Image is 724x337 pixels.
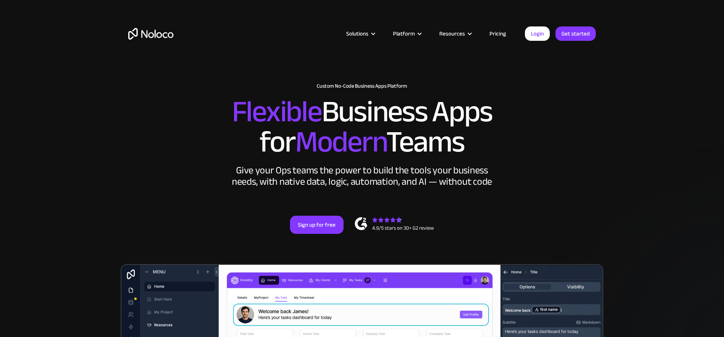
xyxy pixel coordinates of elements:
div: Solutions [337,29,383,39]
span: Flexible [232,83,322,140]
div: Platform [393,29,415,39]
h1: Custom No-Code Business Apps Platform [128,83,596,89]
a: Get started [555,26,596,41]
span: Modern [295,114,386,170]
h2: Business Apps for Teams [128,97,596,157]
div: Platform [383,29,430,39]
div: Resources [439,29,465,39]
a: Login [525,26,550,41]
a: home [128,28,173,40]
a: Pricing [480,29,515,39]
div: Solutions [346,29,368,39]
a: Sign up for free [290,216,344,234]
div: Give your Ops teams the power to build the tools your business needs, with native data, logic, au... [230,165,494,187]
div: Resources [430,29,480,39]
